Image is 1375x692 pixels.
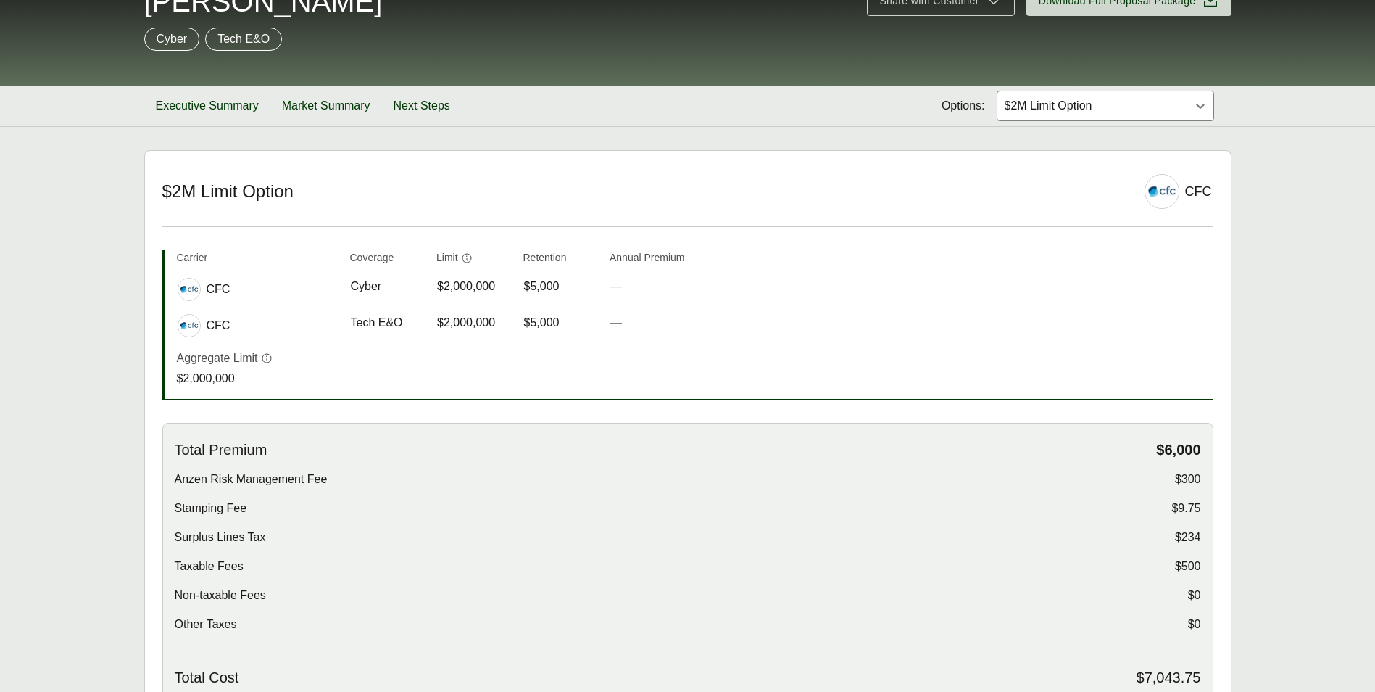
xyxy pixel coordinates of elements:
[175,529,266,546] span: Surplus Lines Tax
[1188,587,1201,604] span: $0
[350,250,425,271] th: Coverage
[157,30,188,48] p: Cyber
[162,181,1127,202] h2: $2M Limit Option
[1156,441,1200,459] span: $6,000
[217,30,270,48] p: Tech E&O
[177,250,338,271] th: Carrier
[175,616,237,633] span: Other Taxes
[207,281,230,298] span: CFC
[175,441,267,459] span: Total Premium
[610,316,622,329] span: —
[523,250,599,271] th: Retention
[144,86,270,126] button: Executive Summary
[207,317,230,334] span: CFC
[178,279,200,300] img: CFC logo
[610,250,685,271] th: Annual Premium
[437,314,495,331] span: $2,000,000
[1185,182,1212,202] div: CFC
[1145,175,1179,208] img: CFC logo
[437,278,495,295] span: $2,000,000
[524,278,560,295] span: $5,000
[175,500,247,517] span: Stamping Fee
[351,314,403,331] span: Tech E&O
[1175,471,1201,488] span: $300
[175,558,244,575] span: Taxable Fees
[1137,669,1201,687] span: $7,043.75
[610,280,622,292] span: —
[1188,616,1201,633] span: $0
[1175,529,1201,546] span: $234
[1171,500,1200,517] span: $9.75
[942,97,985,115] span: Options:
[524,314,560,331] span: $5,000
[177,370,273,387] p: $2,000,000
[177,350,258,367] p: Aggregate Limit
[436,250,512,271] th: Limit
[382,86,462,126] button: Next Steps
[178,315,200,337] img: CFC logo
[175,587,266,604] span: Non-taxable Fees
[270,86,382,126] button: Market Summary
[351,278,382,295] span: Cyber
[175,471,328,488] span: Anzen Risk Management Fee
[1175,558,1201,575] span: $500
[175,669,239,687] span: Total Cost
